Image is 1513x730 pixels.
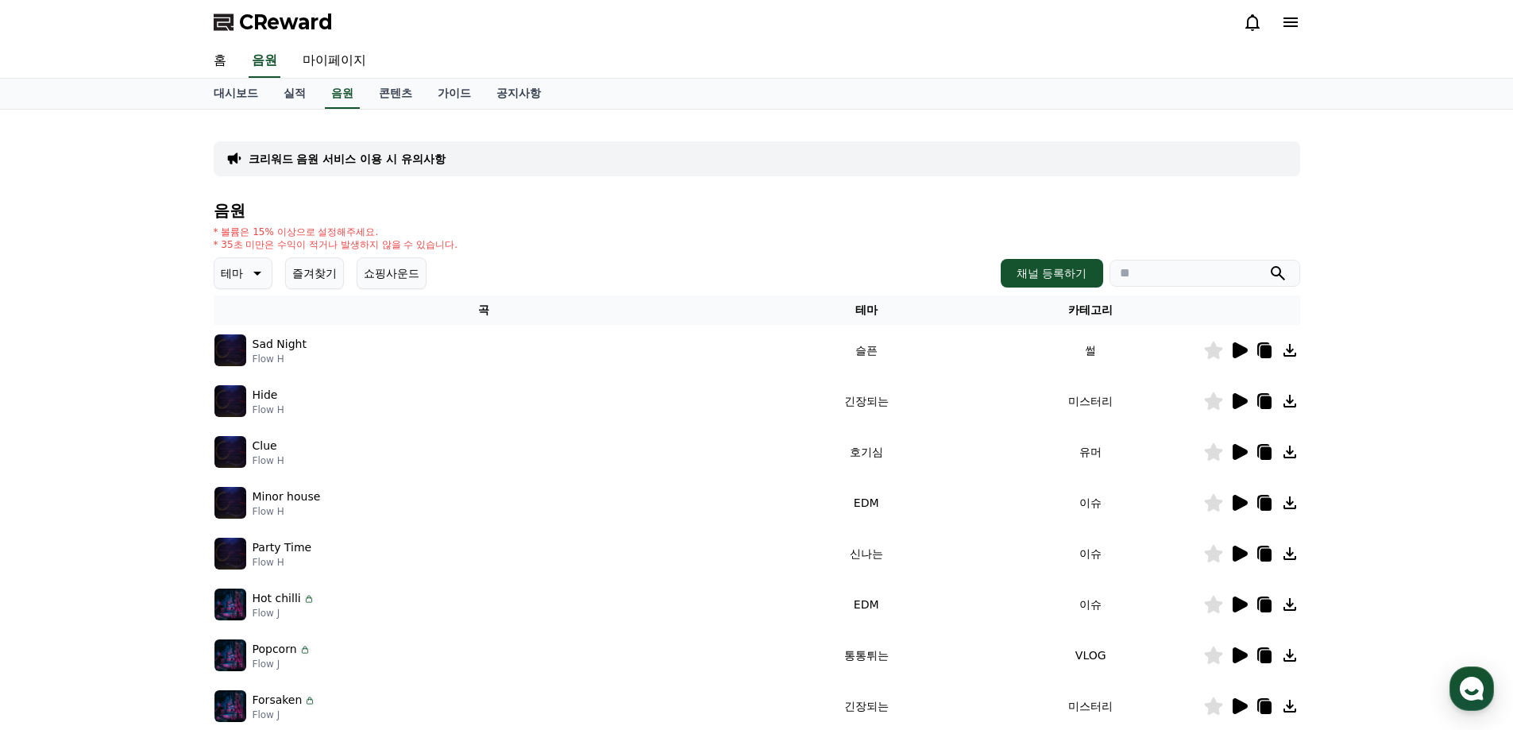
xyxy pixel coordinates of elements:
[253,709,317,721] p: Flow J
[253,438,277,454] p: Clue
[271,79,318,109] a: 실적
[214,589,246,620] img: music
[253,641,297,658] p: Popcorn
[253,590,301,607] p: Hot chilli
[214,690,246,722] img: music
[239,10,333,35] span: CReward
[978,427,1203,477] td: 유머
[253,539,312,556] p: Party Time
[214,385,246,417] img: music
[253,404,284,416] p: Flow H
[978,325,1203,376] td: 썰
[357,257,426,289] button: 쇼핑사운드
[484,79,554,109] a: 공지사항
[214,436,246,468] img: music
[249,151,446,167] a: 크리워드 음원 서비스 이용 시 유의사항
[978,376,1203,427] td: 미스터리
[214,334,246,366] img: music
[754,630,978,681] td: 통통튀는
[214,238,458,251] p: * 35초 미만은 수익이 적거나 발생하지 않을 수 있습니다.
[253,692,303,709] p: Forsaken
[325,79,360,109] a: 음원
[253,454,284,467] p: Flow H
[290,44,379,78] a: 마이페이지
[366,79,425,109] a: 콘텐츠
[249,44,280,78] a: 음원
[221,262,243,284] p: 테마
[285,257,344,289] button: 즐겨찾기
[214,10,333,35] a: CReward
[754,325,978,376] td: 슬픈
[978,630,1203,681] td: VLOG
[201,44,239,78] a: 홈
[754,376,978,427] td: 긴장되는
[754,295,978,325] th: 테마
[214,487,246,519] img: music
[978,477,1203,528] td: 이슈
[754,528,978,579] td: 신나는
[214,226,458,238] p: * 볼륨은 15% 이상으로 설정해주세요.
[214,538,246,570] img: music
[754,477,978,528] td: EDM
[201,79,271,109] a: 대시보드
[978,528,1203,579] td: 이슈
[253,556,312,569] p: Flow H
[978,579,1203,630] td: 이슈
[253,336,307,353] p: Sad Night
[253,353,307,365] p: Flow H
[214,257,272,289] button: 테마
[978,295,1203,325] th: 카테고리
[1001,259,1102,288] button: 채널 등록하기
[253,387,278,404] p: Hide
[253,505,321,518] p: Flow H
[253,607,315,620] p: Flow J
[425,79,484,109] a: 가이드
[214,295,755,325] th: 곡
[253,658,311,670] p: Flow J
[253,489,321,505] p: Minor house
[754,427,978,477] td: 호기심
[754,579,978,630] td: EDM
[214,202,1300,219] h4: 음원
[214,639,246,671] img: music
